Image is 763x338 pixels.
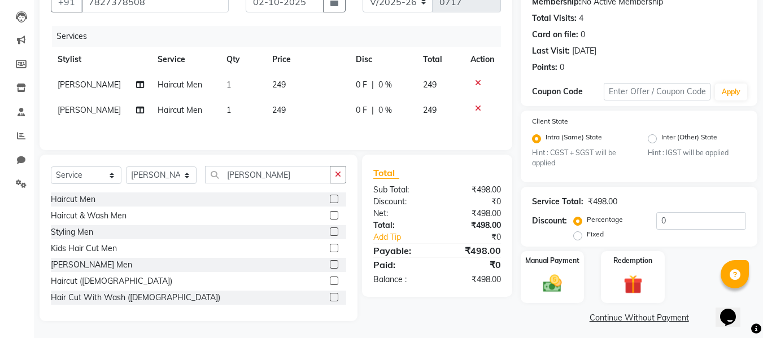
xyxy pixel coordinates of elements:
[226,105,231,115] span: 1
[572,45,596,57] div: [DATE]
[51,194,95,205] div: Haircut Men
[532,29,578,41] div: Card on file:
[450,231,510,243] div: ₹0
[587,214,623,225] label: Percentage
[378,104,392,116] span: 0 %
[58,80,121,90] span: [PERSON_NAME]
[158,80,202,90] span: Haircut Men
[532,148,630,169] small: Hint : CGST + SGST will be applied
[365,274,437,286] div: Balance :
[437,196,509,208] div: ₹0
[272,105,286,115] span: 249
[464,47,501,72] th: Action
[532,12,577,24] div: Total Visits:
[51,210,127,222] div: Haircut & Wash Men
[365,231,449,243] a: Add Tip
[532,116,568,126] label: Client State
[648,148,746,158] small: Hint : IGST will be applied
[618,273,648,296] img: _gift.svg
[560,62,564,73] div: 0
[613,256,652,266] label: Redemption
[716,293,752,327] iframe: chat widget
[437,244,509,257] div: ₹498.00
[581,29,585,41] div: 0
[151,47,220,72] th: Service
[365,244,437,257] div: Payable:
[532,45,570,57] div: Last Visit:
[365,208,437,220] div: Net:
[356,104,367,116] span: 0 F
[51,259,132,271] div: [PERSON_NAME] Men
[51,275,172,287] div: Haircut ([DEMOGRAPHIC_DATA])
[532,62,557,73] div: Points:
[579,12,583,24] div: 4
[588,196,617,208] div: ₹498.00
[373,167,399,179] span: Total
[437,208,509,220] div: ₹498.00
[423,105,437,115] span: 249
[437,184,509,196] div: ₹498.00
[205,166,330,183] input: Search or Scan
[349,47,416,72] th: Disc
[532,196,583,208] div: Service Total:
[372,79,374,91] span: |
[265,47,349,72] th: Price
[416,47,464,72] th: Total
[587,229,604,239] label: Fixed
[365,184,437,196] div: Sub Total:
[51,226,93,238] div: Styling Men
[51,243,117,254] div: Kids Hair Cut Men
[437,274,509,286] div: ₹498.00
[604,83,710,100] input: Enter Offer / Coupon Code
[158,105,202,115] span: Haircut Men
[372,104,374,116] span: |
[226,80,231,90] span: 1
[532,215,567,227] div: Discount:
[546,132,602,146] label: Intra (Same) State
[525,256,579,266] label: Manual Payment
[715,84,747,100] button: Apply
[356,79,367,91] span: 0 F
[423,80,437,90] span: 249
[537,273,568,294] img: _cash.svg
[51,47,151,72] th: Stylist
[437,258,509,271] div: ₹0
[532,86,603,98] div: Coupon Code
[365,220,437,231] div: Total:
[58,105,121,115] span: [PERSON_NAME]
[220,47,265,72] th: Qty
[51,292,220,304] div: Hair Cut With Wash ([DEMOGRAPHIC_DATA])
[365,258,437,271] div: Paid:
[378,79,392,91] span: 0 %
[52,26,509,47] div: Services
[661,132,717,146] label: Inter (Other) State
[365,196,437,208] div: Discount:
[272,80,286,90] span: 249
[437,220,509,231] div: ₹498.00
[523,312,755,324] a: Continue Without Payment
